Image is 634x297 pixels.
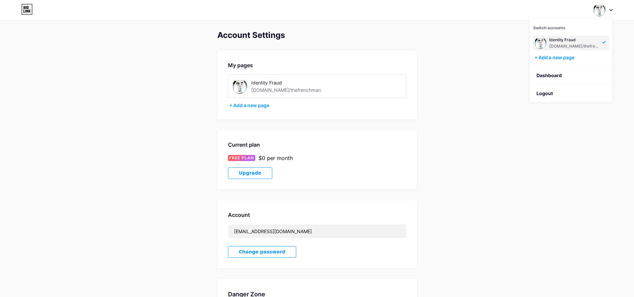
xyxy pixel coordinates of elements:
[251,79,345,86] div: Identity Fraud
[251,86,321,93] div: [DOMAIN_NAME]/thefrenchman
[229,155,254,161] span: FREE PLAN
[549,37,600,43] div: Identity Fraud
[533,25,565,30] span: Switch accounts
[228,224,406,238] input: Email
[239,249,286,255] span: Change password
[549,44,600,49] div: [DOMAIN_NAME]/thefrenchman
[534,54,609,61] div: + Add a new page
[530,67,612,84] a: Dashboard
[228,167,272,179] button: Upgrade
[530,84,612,102] li: Logout
[593,4,606,16] img: thefrenchman
[228,246,297,258] button: Change password
[228,141,406,149] div: Current plan
[259,154,293,162] div: $0 per month
[217,31,417,40] div: Account Settings
[228,61,406,69] div: My pages
[229,102,406,109] div: + Add a new page
[232,79,247,94] img: thefrenchman
[228,211,406,219] div: Account
[239,170,261,176] span: Upgrade
[534,37,546,49] img: thefrenchman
